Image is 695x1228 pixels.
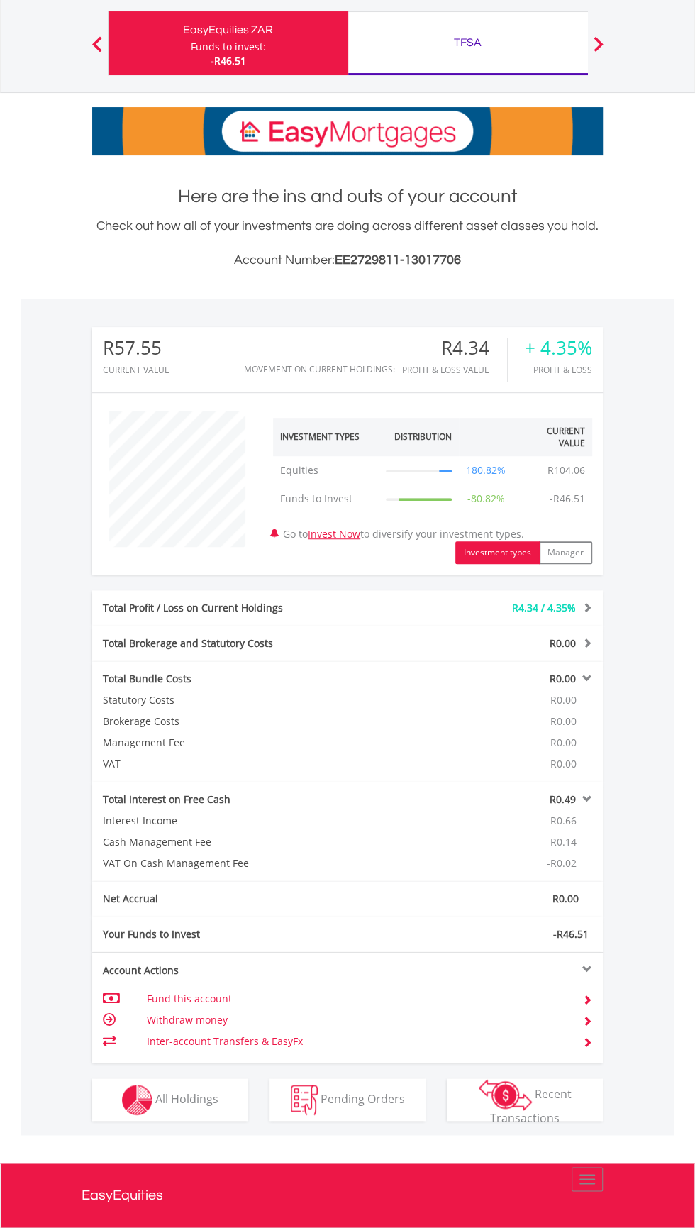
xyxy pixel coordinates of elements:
[540,456,592,485] td: R104.06
[402,365,507,375] div: Profit & Loss Value
[92,835,390,849] div: Cash Management Fee
[92,672,390,686] div: Total Bundle Costs
[92,856,390,870] div: VAT On Cash Management Fee
[92,892,390,906] div: Net Accrual
[92,1078,248,1121] button: All Holdings
[92,216,603,270] div: Check out how all of your investments are doing across different asset classes you hold.
[273,418,379,456] th: Investment Types
[455,541,540,564] button: Investment types
[147,1031,566,1052] td: Inter-account Transfers & EasyFx
[447,1078,603,1121] button: Recent Transactions
[552,892,579,905] span: R0.00
[92,601,390,615] div: Total Profit / Loss on Current Holdings
[147,1009,566,1031] td: Withdraw money
[92,693,390,707] div: Statutory Costs
[83,43,111,57] button: Previous
[92,184,603,209] h1: Here are the ins and outs of your account
[550,814,577,827] span: R0.66
[547,856,577,870] span: -R0.02
[262,404,603,564] div: Go to to diversify your investment types.
[553,927,589,941] span: -R46.51
[584,43,612,57] button: Next
[92,736,390,750] div: Management Fee
[550,714,577,728] span: R0.00
[147,988,566,1009] td: Fund this account
[335,253,461,267] span: EE2729811-13017706
[92,107,603,155] img: EasyMortage Promotion Banner
[92,636,390,651] div: Total Brokerage and Statutory Costs
[273,485,379,513] td: Funds to Invest
[513,418,592,456] th: Current Value
[122,1085,152,1115] img: holdings-wht.png
[512,601,576,614] span: R4.34 / 4.35%
[525,338,592,358] div: + 4.35%
[92,250,603,270] h3: Account Number:
[103,365,169,375] div: CURRENT VALUE
[117,20,340,40] div: EasyEquities ZAR
[273,456,379,485] td: Equities
[550,693,577,707] span: R0.00
[321,1090,405,1106] span: Pending Orders
[103,338,169,358] div: R57.55
[550,672,576,685] span: R0.00
[394,431,452,443] div: Distribution
[155,1090,218,1106] span: All Holdings
[547,835,577,848] span: -R0.14
[539,541,592,564] button: Manager
[92,792,390,807] div: Total Interest on Free Cash
[92,814,390,828] div: Interest Income
[459,456,513,485] td: 180.82%
[211,54,246,67] span: -R46.51
[459,485,513,513] td: -80.82%
[550,736,577,749] span: R0.00
[92,714,390,729] div: Brokerage Costs
[92,927,347,941] div: Your Funds to Invest
[244,365,395,374] div: Movement on Current Holdings:
[92,757,390,771] div: VAT
[357,33,579,52] div: TFSA
[543,485,592,513] td: -R46.51
[550,757,577,770] span: R0.00
[525,365,592,375] div: Profit & Loss
[191,40,266,54] div: Funds to invest:
[291,1085,318,1115] img: pending_instructions-wht.png
[479,1079,532,1110] img: transactions-zar-wht.png
[308,527,360,541] a: Invest Now
[82,1163,613,1227] a: EasyEquities
[402,338,507,358] div: R4.34
[269,1078,426,1121] button: Pending Orders
[550,636,576,650] span: R0.00
[550,792,576,806] span: R0.49
[92,963,347,978] div: Account Actions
